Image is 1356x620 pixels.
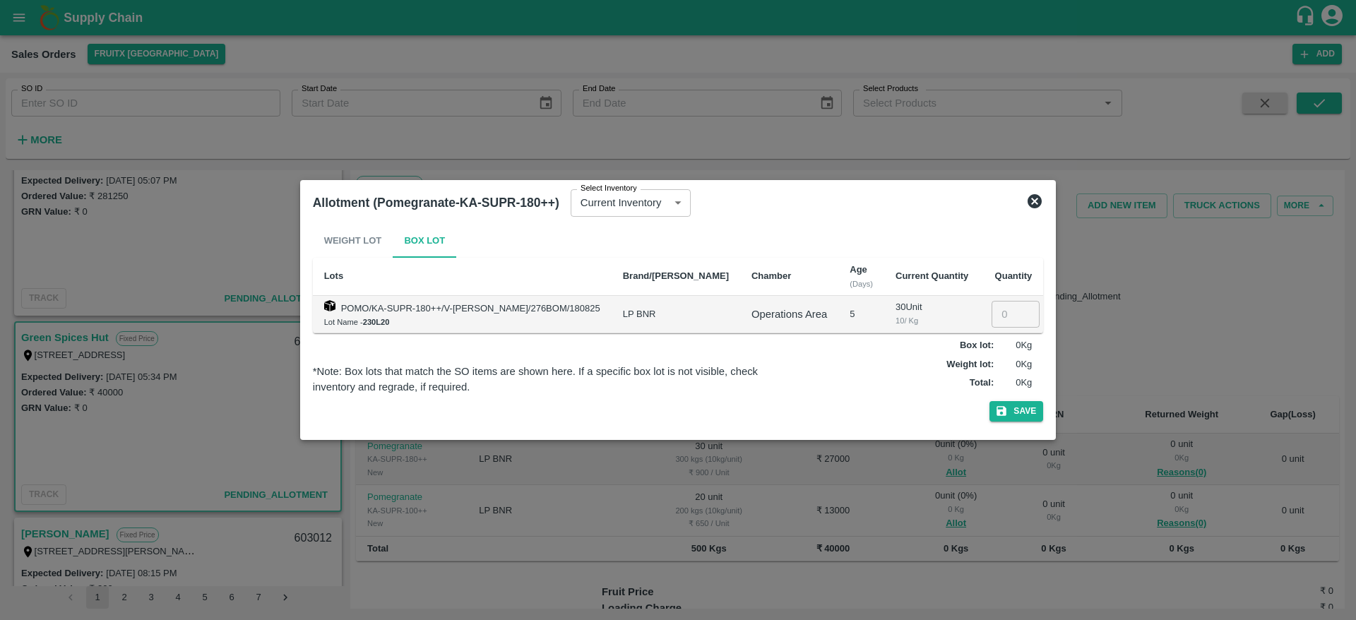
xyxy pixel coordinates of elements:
b: Lots [324,270,343,281]
b: Chamber [751,270,791,281]
p: 0 Kg [997,358,1032,371]
label: Weight lot : [946,358,994,371]
p: 0 Kg [997,376,1032,390]
button: Save [989,401,1043,422]
div: Lot Name - [324,316,600,328]
label: Box lot : [960,339,994,352]
p: 0 Kg [997,339,1032,352]
b: Brand/[PERSON_NAME] [623,270,729,281]
button: Box Lot [393,224,456,258]
div: (Days) [850,278,873,290]
b: Quantity [995,270,1033,281]
td: LP BNR [612,296,740,333]
div: 10 / Kg [896,314,968,327]
b: Current Quantity [896,270,968,281]
p: Current Inventory [581,195,662,210]
div: Operations Area [751,306,827,322]
td: 30 Unit [884,296,980,333]
b: 230L20 [363,318,390,326]
b: Age [850,264,867,275]
label: Select Inventory [581,183,637,194]
label: Total : [970,376,994,390]
td: POMO/KA-SUPR-180++/V-[PERSON_NAME]/276BOM/180825 [313,296,612,333]
div: *Note: Box lots that match the SO items are shown here. If a specific box lot is not visible, che... [313,364,800,395]
td: 5 [838,296,884,333]
input: 0 [992,301,1040,328]
b: Allotment (Pomegranate-KA-SUPR-180++) [313,196,559,210]
img: box [324,300,335,311]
